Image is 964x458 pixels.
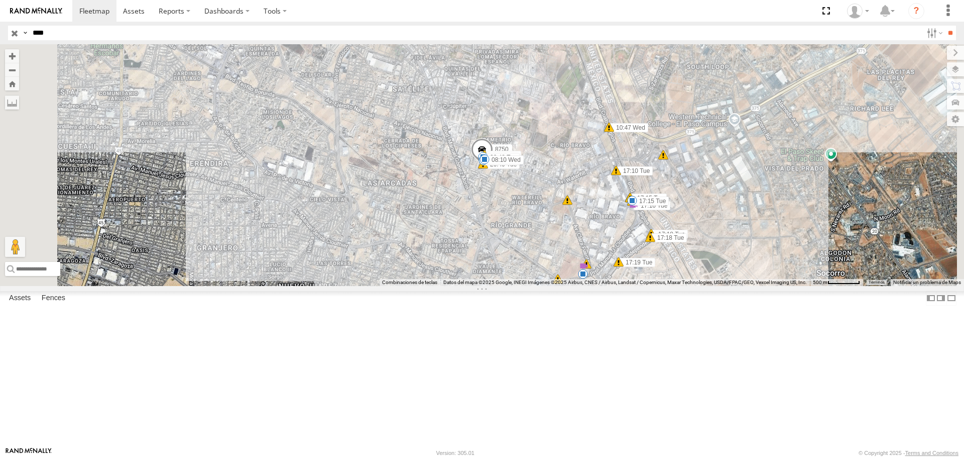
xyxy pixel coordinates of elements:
label: 17:16 Tue [634,201,670,210]
button: Combinaciones de teclas [382,279,437,286]
div: 42 [581,259,591,269]
label: 17:15 Tue [632,197,669,206]
label: 10:47 Wed [609,123,648,132]
label: 20:48 Tue [483,153,520,162]
label: Map Settings [947,112,964,126]
button: Zoom Home [5,77,19,90]
span: Datos del mapa ©2025 Google, INEGI Imágenes ©2025 Airbus, CNES / Airbus, Landsat / Copernicus, Ma... [443,280,807,285]
label: Search Filter Options [923,26,944,40]
div: 12 [562,195,572,205]
a: Términos [869,280,885,284]
div: © Copyright 2025 - [859,450,958,456]
label: 17:19 Tue [619,258,655,267]
div: 6 [553,274,563,284]
label: Fences [37,292,70,306]
label: Dock Summary Table to the Left [926,291,936,306]
label: 20:47 Tue [485,151,521,160]
label: 17:18 Tue [651,230,688,239]
button: Zoom out [5,63,19,77]
label: Dock Summary Table to the Right [936,291,946,306]
i: ? [908,3,924,19]
div: Version: 305.01 [436,450,474,456]
a: Visit our Website [6,448,52,458]
div: carolina herrera [843,4,873,19]
span: 500 m [813,280,827,285]
label: 08:10 Wed [485,155,524,164]
a: Notificar un problema de Maps [893,280,961,285]
label: Measure [5,96,19,110]
a: Terms and Conditions [905,450,958,456]
button: Zoom in [5,49,19,63]
label: 17:15 Tue [630,194,667,203]
div: 6 [658,150,668,160]
label: Search Query [21,26,29,40]
button: Arrastra al hombrecito al mapa para abrir Street View [5,237,25,257]
span: 8750 [495,146,509,153]
label: Hide Summary Table [946,291,956,306]
div: 6 [579,261,589,271]
label: 17:10 Tue [616,166,653,175]
label: 17:18 Tue [650,233,687,242]
div: 10 [578,269,588,279]
img: rand-logo.svg [10,8,62,15]
label: Assets [4,292,36,306]
button: Escala del mapa: 500 m por 61 píxeles [810,279,863,286]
